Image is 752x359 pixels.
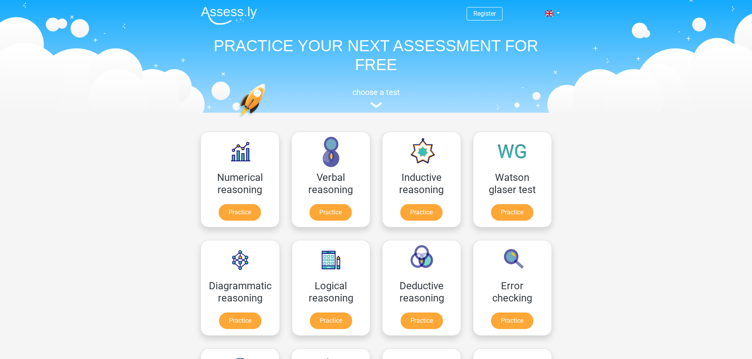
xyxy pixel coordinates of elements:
[195,36,558,74] h1: PRACTICE YOUR NEXT ASSESSMENT FOR FREE
[201,6,257,25] img: Assessly
[491,312,533,329] a: Practice
[195,87,558,108] a: choose a test
[195,87,558,97] h5: choose a test
[473,10,496,17] a: Register
[219,204,261,221] a: Practice
[400,204,443,221] a: Practice
[238,84,296,155] img: practice
[309,204,352,221] a: Practice
[310,312,352,329] a: Practice
[370,102,382,108] img: assessment
[219,312,261,329] a: Practice
[491,204,533,221] a: Practice
[401,312,443,329] a: Practice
